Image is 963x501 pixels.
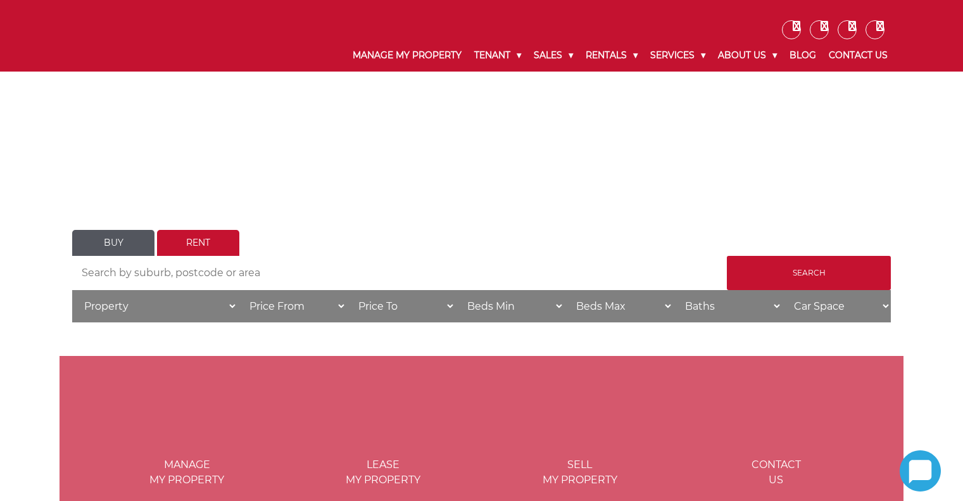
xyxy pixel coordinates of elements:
a: Rentals [579,39,644,72]
a: Services [644,39,712,72]
a: Sell my property Sellmy Property [483,406,677,486]
input: Search [727,256,891,290]
h1: LET'S FIND YOUR HOME [72,175,891,198]
span: Sell my Property [483,457,677,488]
a: Rent [157,230,239,256]
a: Manage My Property [346,39,468,72]
input: Search by suburb, postcode or area [72,256,727,290]
a: About Us [712,39,783,72]
span: Lease my Property [286,457,480,488]
img: ICONS [738,375,814,451]
a: Lease my property Leasemy Property [286,406,480,486]
span: Contact Us [679,457,873,488]
a: Sales [527,39,579,72]
img: Noonan Real Estate Agency [69,19,191,53]
a: ICONS ContactUs [679,406,873,486]
span: Manage my Property [90,457,284,488]
a: Tenant [468,39,527,72]
img: Manage my Property [149,375,225,451]
a: Buy [72,230,154,256]
a: Contact Us [822,39,894,72]
img: Sell my property [542,375,618,451]
img: Lease my property [345,375,421,451]
a: Manage my Property Managemy Property [90,406,284,486]
a: Blog [783,39,822,72]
